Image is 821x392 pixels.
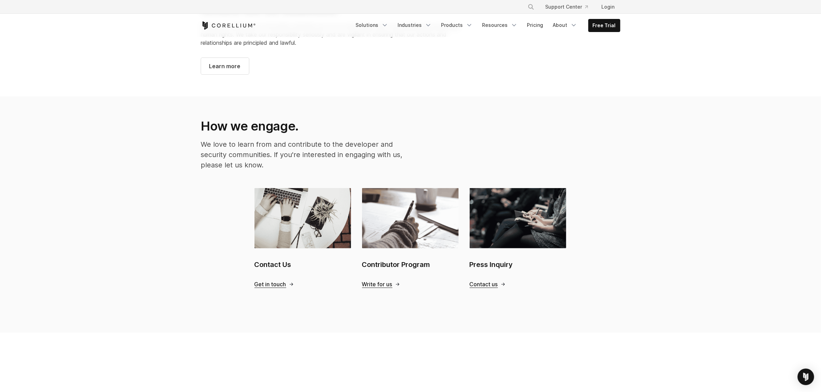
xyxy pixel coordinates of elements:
[589,19,620,32] a: Free Trial
[540,1,593,13] a: Support Center
[470,281,498,288] span: Contact us
[201,23,459,46] span: Corellium is dedicated to the lawful, intended use of our technology, and to promoting and protec...
[470,188,566,288] a: Press Inquiry Press Inquiry Contact us
[478,19,522,31] a: Resources
[798,369,814,385] div: Open Intercom Messenger
[525,1,537,13] button: Search
[209,62,241,70] span: Learn more
[254,188,351,248] img: Contact Us
[352,19,620,32] div: Navigation Menu
[519,1,620,13] div: Navigation Menu
[523,19,548,31] a: Pricing
[352,19,392,31] a: Solutions
[470,188,566,248] img: Press Inquiry
[362,188,459,248] img: Contributor Program
[362,281,392,288] span: Write for us
[437,19,477,31] a: Products
[254,259,351,270] h2: Contact Us
[254,281,286,288] span: Get in touch
[470,259,566,270] h2: Press Inquiry
[254,188,351,288] a: Contact Us Contact Us Get in touch
[201,58,249,74] a: Learn more
[549,19,581,31] a: About
[362,259,459,270] h2: Contributor Program
[596,1,620,13] a: Login
[394,19,436,31] a: Industries
[201,21,256,30] a: Corellium Home
[362,188,459,288] a: Contributor Program Contributor Program Write for us
[201,139,404,170] p: We love to learn from and contribute to the developer and security communities. If you're interes...
[201,118,404,134] h2: How we engage.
